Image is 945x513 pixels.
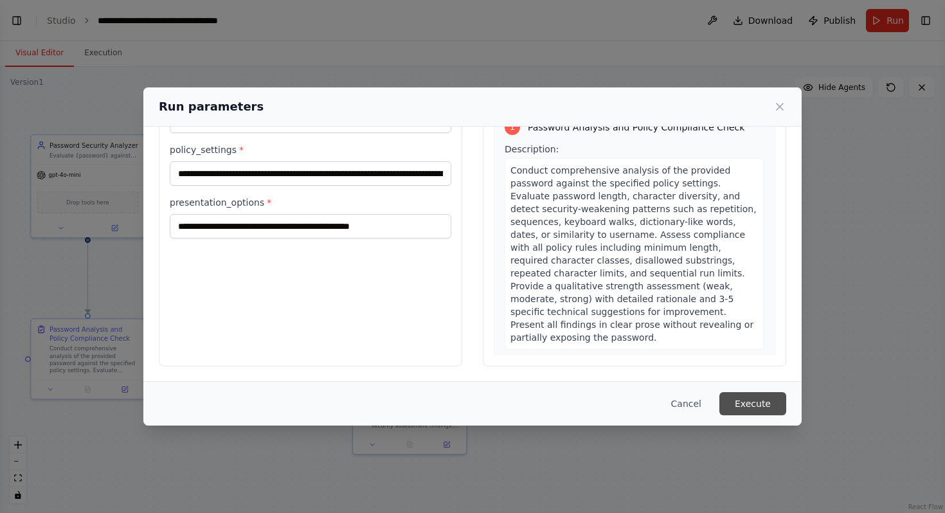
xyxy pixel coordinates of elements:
[719,392,786,415] button: Execute
[159,98,264,116] h2: Run parameters
[505,120,520,135] div: 1
[505,144,559,154] span: Description:
[170,143,451,156] label: policy_settings
[661,392,712,415] button: Cancel
[510,165,757,343] span: Conduct comprehensive analysis of the provided password against the specified policy settings. Ev...
[528,121,744,134] span: Password Analysis and Policy Compliance Check
[170,196,451,209] label: presentation_options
